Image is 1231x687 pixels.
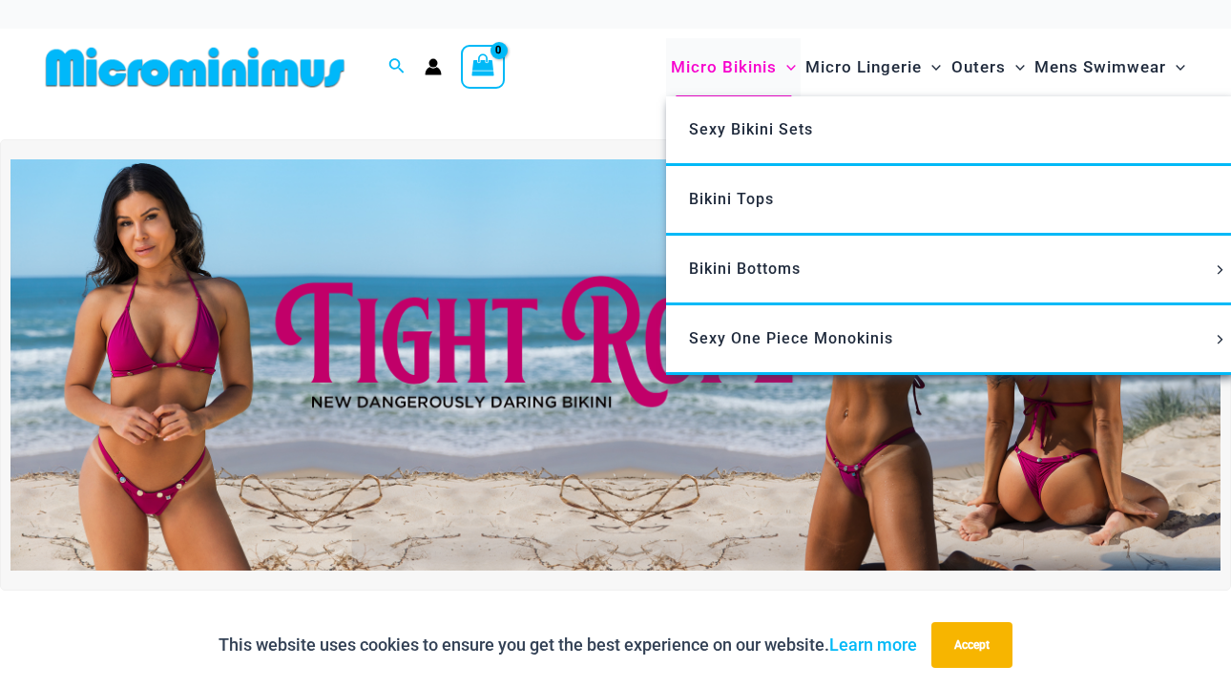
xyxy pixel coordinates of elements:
[777,43,796,92] span: Menu Toggle
[461,45,505,89] a: View Shopping Cart, empty
[1166,43,1185,92] span: Menu Toggle
[951,43,1006,92] span: Outers
[801,38,946,96] a: Micro LingerieMenu ToggleMenu Toggle
[947,38,1030,96] a: OutersMenu ToggleMenu Toggle
[1210,265,1231,275] span: Menu Toggle
[931,622,1012,668] button: Accept
[689,190,774,208] span: Bikini Tops
[388,55,406,79] a: Search icon link
[689,120,813,138] span: Sexy Bikini Sets
[689,260,801,278] span: Bikini Bottoms
[219,631,917,659] p: This website uses cookies to ensure you get the best experience on our website.
[1030,38,1190,96] a: Mens SwimwearMenu ToggleMenu Toggle
[425,58,442,75] a: Account icon link
[689,329,893,347] span: Sexy One Piece Monokinis
[38,46,352,89] img: MM SHOP LOGO FLAT
[1006,43,1025,92] span: Menu Toggle
[829,635,917,655] a: Learn more
[805,43,922,92] span: Micro Lingerie
[10,159,1221,571] img: Tight Rope Pink Bikini
[922,43,941,92] span: Menu Toggle
[1034,43,1166,92] span: Mens Swimwear
[663,35,1193,99] nav: Site Navigation
[666,38,801,96] a: Micro BikinisMenu ToggleMenu Toggle
[671,43,777,92] span: Micro Bikinis
[1210,335,1231,344] span: Menu Toggle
